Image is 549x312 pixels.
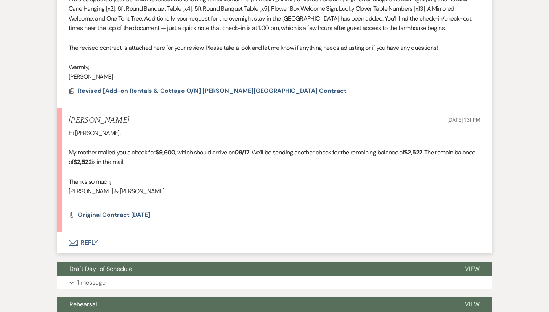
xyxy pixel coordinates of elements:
a: Original Contract [DATE] [78,212,150,218]
span: Original Contract [DATE] [78,211,150,219]
span: Draft Day-of Schedule [69,265,132,273]
span: . The remain balance of [69,148,475,166]
button: 1 message [57,276,492,289]
span: View [465,265,480,273]
span: Thanks so much, [69,178,111,186]
strong: $9,600 [156,148,175,156]
strong: $2,522 [404,148,422,156]
button: Revised [Add-on Rentals & Cottage O/N] [PERSON_NAME][GEOGRAPHIC_DATA] Contract [78,86,348,96]
span: [DATE] 1:31 PM [447,116,480,123]
strong: 09/17 [234,148,249,156]
span: Revised [Add-on Rentals & Cottage O/N] [PERSON_NAME][GEOGRAPHIC_DATA] Contract [78,87,347,95]
span: My mother mailed you a check for [69,148,156,156]
strong: $2,522 [74,158,91,166]
h5: [PERSON_NAME] [69,116,129,125]
span: [PERSON_NAME] & [PERSON_NAME] [69,187,164,195]
span: is in the mail. [91,158,124,166]
button: View [453,297,492,312]
button: Reply [57,232,492,253]
button: View [453,262,492,276]
span: View [465,300,480,308]
p: [PERSON_NAME] [69,72,480,82]
span: . We’ll be sending another check for the remaining balance of [249,148,404,156]
span: Rehearsal [69,300,97,308]
p: 1 message [77,278,106,288]
span: , which should arrive on [175,148,235,156]
p: Warmly, [69,62,480,72]
span: Hi [PERSON_NAME], [69,129,120,137]
button: Rehearsal [57,297,453,312]
button: Draft Day-of Schedule [57,262,453,276]
p: The revised contract is attached here for your review. Please take a look and let me know if anyt... [69,43,480,53]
